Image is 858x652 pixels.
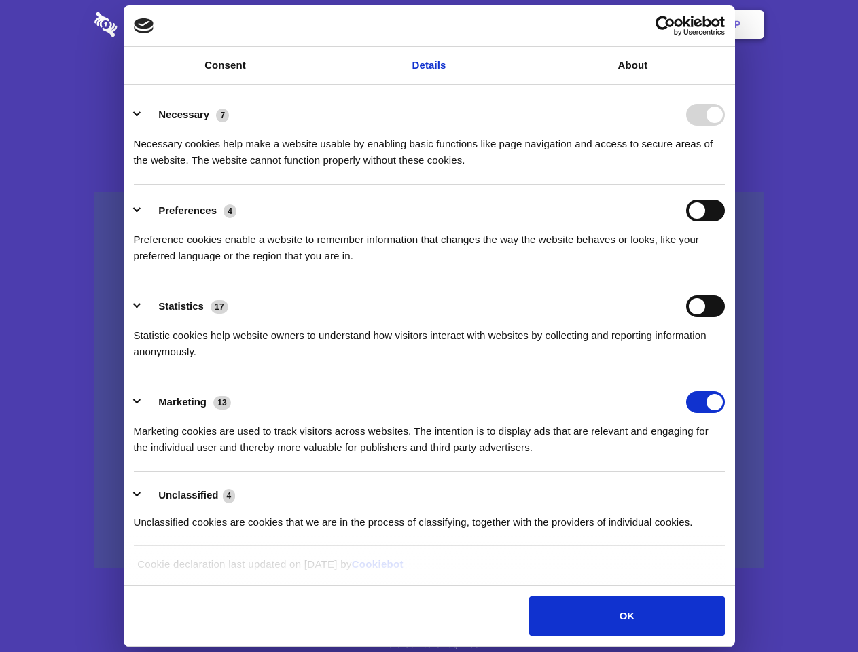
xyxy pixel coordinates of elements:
a: Pricing [399,3,458,46]
a: Usercentrics Cookiebot - opens in a new window [606,16,725,36]
div: Cookie declaration last updated on [DATE] by [127,556,731,583]
span: 4 [223,489,236,503]
h4: Auto-redaction of sensitive data, encrypted data sharing and self-destructing private chats. Shar... [94,124,764,168]
button: OK [529,596,724,636]
img: logo-wordmark-white-trans-d4663122ce5f474addd5e946df7df03e33cb6a1c49d2221995e7729f52c070b2.svg [94,12,211,37]
a: About [531,47,735,84]
h1: Eliminate Slack Data Loss. [94,61,764,110]
label: Statistics [158,300,204,312]
a: Consent [124,47,327,84]
span: 4 [224,204,236,218]
label: Necessary [158,109,209,120]
img: logo [134,18,154,33]
iframe: Drift Widget Chat Controller [790,584,842,636]
a: Details [327,47,531,84]
label: Preferences [158,204,217,216]
button: Preferences (4) [134,200,245,221]
button: Statistics (17) [134,295,237,317]
a: Cookiebot [352,558,404,570]
div: Necessary cookies help make a website usable by enabling basic functions like page navigation and... [134,126,725,168]
span: 13 [213,396,231,410]
div: Unclassified cookies are cookies that we are in the process of classifying, together with the pro... [134,504,725,530]
button: Marketing (13) [134,391,240,413]
div: Statistic cookies help website owners to understand how visitors interact with websites by collec... [134,317,725,360]
a: Login [616,3,675,46]
button: Necessary (7) [134,104,238,126]
div: Marketing cookies are used to track visitors across websites. The intention is to display ads tha... [134,413,725,456]
button: Unclassified (4) [134,487,244,504]
div: Preference cookies enable a website to remember information that changes the way the website beha... [134,221,725,264]
a: Contact [551,3,613,46]
label: Marketing [158,396,207,407]
span: 17 [211,300,228,314]
a: Wistia video thumbnail [94,192,764,568]
span: 7 [216,109,229,122]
